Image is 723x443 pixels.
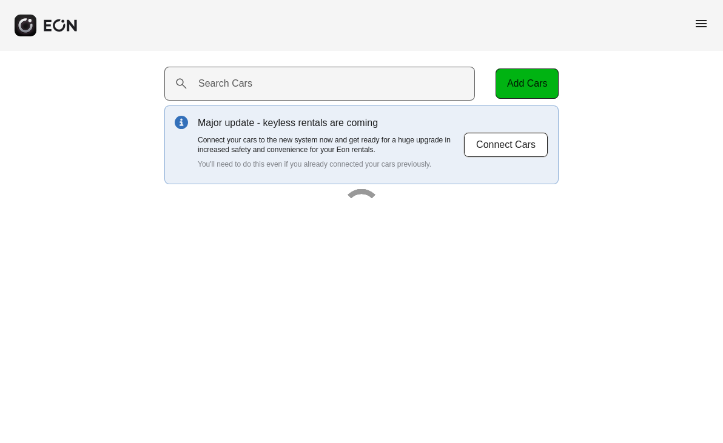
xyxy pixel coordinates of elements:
p: You'll need to do this even if you already connected your cars previously. [198,159,463,169]
img: info [175,116,188,129]
label: Search Cars [198,76,252,91]
span: menu [694,16,708,31]
p: Connect your cars to the new system now and get ready for a huge upgrade in increased safety and ... [198,135,463,155]
button: Connect Cars [463,132,548,158]
p: Major update - keyless rentals are coming [198,116,463,130]
button: Add Cars [496,68,559,99]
